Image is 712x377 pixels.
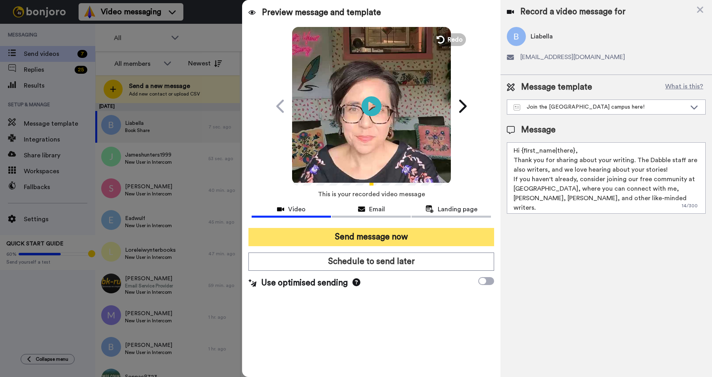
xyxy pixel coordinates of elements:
[318,186,425,203] span: This is your recorded video message
[507,142,706,214] textarea: Hi {first_name|there}, Thank you for sharing about your writing. The Dabble staff are also writer...
[514,104,520,111] img: Message-temps.svg
[248,253,494,271] button: Schedule to send later
[521,81,592,93] span: Message template
[248,228,494,246] button: Send message now
[663,81,706,93] button: What is this?
[521,124,556,136] span: Message
[520,52,625,62] span: [EMAIL_ADDRESS][DOMAIN_NAME]
[261,277,348,289] span: Use optimised sending
[288,205,306,214] span: Video
[369,205,385,214] span: Email
[514,103,686,111] div: Join the [GEOGRAPHIC_DATA] campus here!
[438,205,477,214] span: Landing page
